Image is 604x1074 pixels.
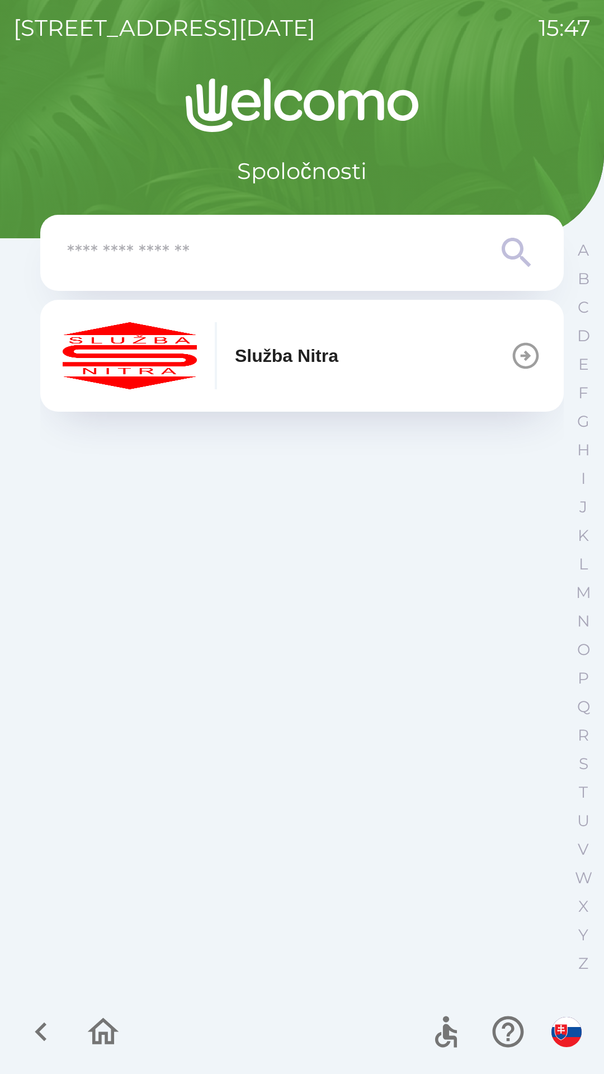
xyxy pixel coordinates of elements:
p: Q [577,697,590,717]
button: X [569,892,597,921]
p: N [577,611,590,631]
p: F [578,383,588,403]
p: M [576,583,591,602]
img: Logo [40,78,564,132]
p: I [581,469,586,488]
p: C [578,298,589,317]
p: K [578,526,589,545]
p: P [578,668,589,688]
button: A [569,236,597,265]
p: H [577,440,590,460]
button: E [569,350,597,379]
p: Služba Nitra [235,342,338,369]
p: U [577,811,589,831]
button: L [569,550,597,578]
button: D [569,322,597,350]
p: T [579,783,588,802]
button: N [569,607,597,635]
button: Služba Nitra [40,300,564,412]
button: C [569,293,597,322]
p: R [578,726,589,745]
button: M [569,578,597,607]
p: V [578,840,589,859]
button: P [569,664,597,693]
img: sk flag [551,1017,582,1047]
p: A [578,241,589,260]
p: 15:47 [539,11,591,45]
p: Z [578,954,588,973]
button: Y [569,921,597,949]
button: Z [569,949,597,978]
p: G [577,412,589,431]
button: W [569,864,597,892]
p: D [577,326,590,346]
p: B [578,269,589,289]
button: S [569,750,597,778]
p: X [578,897,588,916]
p: O [577,640,590,660]
button: U [569,807,597,835]
img: c55f63fc-e714-4e15-be12-dfeb3df5ea30.png [63,322,197,389]
p: Spoločnosti [237,154,367,188]
button: T [569,778,597,807]
button: J [569,493,597,521]
button: Q [569,693,597,721]
button: V [569,835,597,864]
button: R [569,721,597,750]
p: S [579,754,588,774]
button: F [569,379,597,407]
p: J [579,497,587,517]
p: E [578,355,589,374]
button: O [569,635,597,664]
p: [STREET_ADDRESS][DATE] [13,11,315,45]
button: I [569,464,597,493]
p: L [579,554,588,574]
button: K [569,521,597,550]
p: W [575,868,592,888]
p: Y [578,925,588,945]
button: B [569,265,597,293]
button: G [569,407,597,436]
button: H [569,436,597,464]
